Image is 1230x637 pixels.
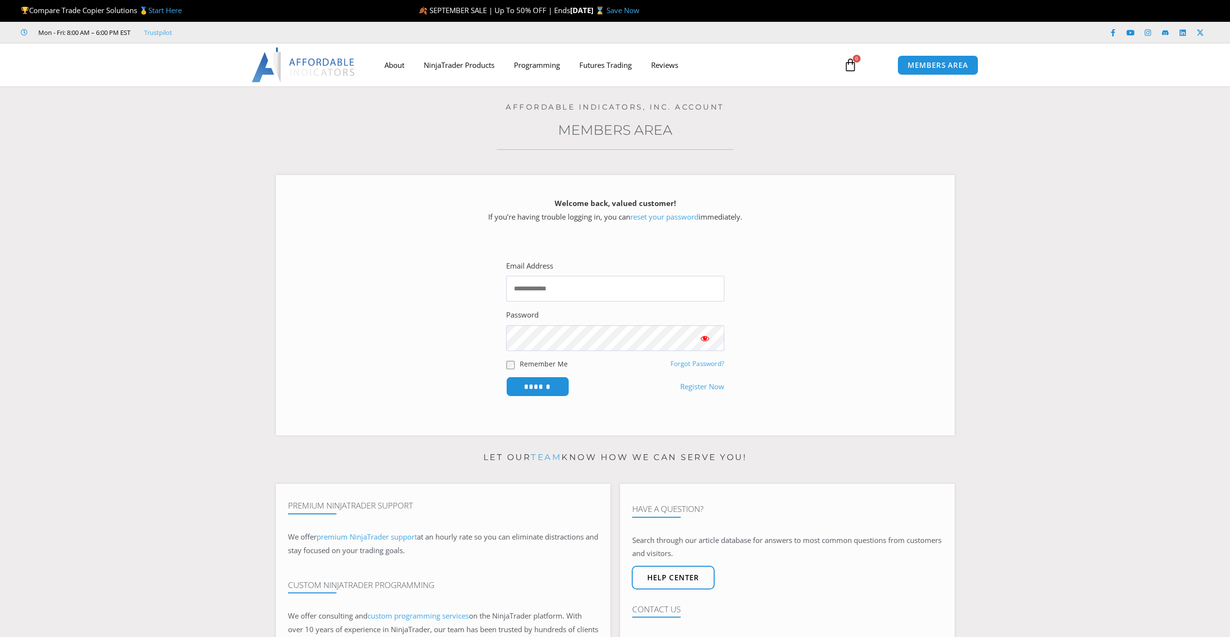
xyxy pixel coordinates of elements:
a: Affordable Indicators, Inc. Account [506,102,724,111]
a: Save Now [607,5,639,15]
span: at an hourly rate so you can eliminate distractions and stay focused on your trading goals. [288,532,598,555]
a: team [531,452,561,462]
span: We offer [288,532,317,541]
p: If you’re having trouble logging in, you can immediately. [293,197,938,224]
nav: Menu [375,54,832,76]
a: NinjaTrader Products [414,54,504,76]
span: Mon - Fri: 8:00 AM – 6:00 PM EST [36,27,130,38]
span: 🍂 SEPTEMBER SALE | Up To 50% OFF | Ends [418,5,570,15]
label: Remember Me [520,359,568,369]
a: reset your password [630,212,699,222]
a: Trustpilot [144,27,172,38]
p: Let our know how we can serve you! [276,450,955,465]
p: Search through our article database for answers to most common questions from customers and visit... [632,534,942,561]
a: MEMBERS AREA [897,55,978,75]
label: Password [506,308,539,322]
strong: [DATE] ⌛ [570,5,607,15]
span: Help center [647,574,699,581]
button: Show password [686,325,724,351]
a: Help center [632,566,715,589]
span: MEMBERS AREA [908,62,968,69]
a: Members Area [558,122,672,138]
a: Programming [504,54,570,76]
h4: Custom NinjaTrader Programming [288,580,598,590]
span: Compare Trade Copier Solutions 🥇 [21,5,182,15]
a: Start Here [148,5,182,15]
a: custom programming services [367,611,469,621]
a: Reviews [641,54,688,76]
strong: Welcome back, valued customer! [555,198,676,208]
img: 🏆 [21,7,29,14]
img: LogoAI | Affordable Indicators – NinjaTrader [252,48,356,82]
h4: Have A Question? [632,504,942,514]
span: We offer consulting and [288,611,469,621]
a: About [375,54,414,76]
h4: Premium NinjaTrader Support [288,501,598,510]
a: Futures Trading [570,54,641,76]
span: 0 [853,55,861,63]
a: Register Now [680,380,724,394]
h4: Contact Us [632,605,942,614]
label: Email Address [506,259,553,273]
a: premium NinjaTrader support [317,532,417,541]
a: 0 [829,51,872,79]
a: Forgot Password? [671,359,724,368]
